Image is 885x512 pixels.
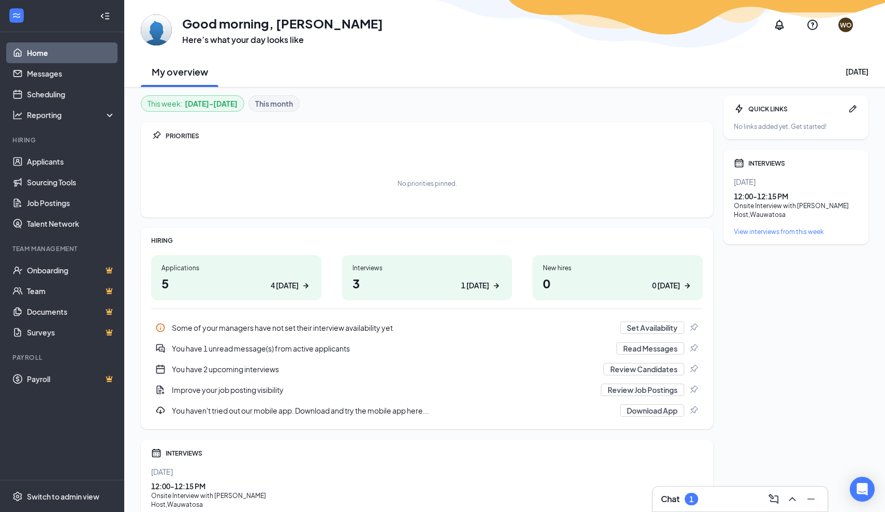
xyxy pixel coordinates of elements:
a: DownloadYou haven't tried out our mobile app. Download and try the mobile app here...Download AppPin [151,400,703,421]
svg: Calendar [151,448,161,458]
button: Review Candidates [603,363,684,375]
a: Scheduling [27,84,115,105]
div: New hires [543,264,692,272]
h1: Good morning, [PERSON_NAME] [182,14,383,32]
svg: Pin [151,130,161,141]
svg: DocumentAdd [155,385,166,395]
svg: Pin [688,323,699,333]
svg: Analysis [12,110,23,120]
a: Applications54 [DATE]ArrowRight [151,255,321,300]
a: DoubleChatActiveYou have 1 unread message(s) from active applicantsRead MessagesPin [151,338,703,359]
b: This month [255,98,293,109]
h3: Chat [661,493,680,505]
div: 0 [DATE] [652,280,680,291]
div: 12:00 - 12:15 PM [151,481,703,491]
div: Host , Wauwatosa [734,210,858,219]
div: Host , Wauwatosa [151,500,703,509]
button: Download App [620,404,684,417]
div: 1 [689,495,694,504]
a: Job Postings [27,193,115,213]
button: Set Availability [620,321,684,334]
div: You have 1 unread message(s) from active applicants [151,338,703,359]
div: Onsite Interview with [PERSON_NAME] [151,491,703,500]
a: OnboardingCrown [27,260,115,281]
div: HIRING [151,236,703,245]
h1: 3 [352,274,502,292]
div: This week : [148,98,238,109]
h1: 5 [161,274,311,292]
button: Minimize [803,491,819,507]
a: Applicants [27,151,115,172]
h1: 0 [543,274,692,292]
div: Interviews [352,264,502,272]
div: Some of your managers have not set their interview availability yet [151,317,703,338]
a: CalendarNewYou have 2 upcoming interviewsReview CandidatesPin [151,359,703,379]
button: Read Messages [616,342,684,355]
div: You have 2 upcoming interviews [151,359,703,379]
a: View interviews from this week [734,227,858,236]
button: ComposeMessage [765,491,782,507]
div: 4 [DATE] [271,280,299,291]
svg: DoubleChatActive [155,343,166,354]
a: DocumentAddImprove your job posting visibilityReview Job PostingsPin [151,379,703,400]
div: No priorities pinned. [397,179,457,188]
h2: My overview [152,65,208,78]
a: Talent Network [27,213,115,234]
div: 1 [DATE] [461,280,489,291]
a: DocumentsCrown [27,301,115,322]
a: Messages [27,63,115,84]
div: Improve your job posting visibility [151,379,703,400]
h3: Here’s what your day looks like [182,34,383,46]
svg: Pin [688,385,699,395]
a: InfoSome of your managers have not set their interview availability yetSet AvailabilityPin [151,317,703,338]
svg: Calendar [734,158,744,168]
div: No links added yet. Get started! [734,122,858,131]
div: WO [840,21,852,30]
div: QUICK LINKS [748,105,844,113]
div: 12:00 - 12:15 PM [734,191,858,201]
svg: Pin [688,343,699,354]
svg: WorkstreamLogo [11,10,22,21]
svg: Pin [688,405,699,416]
div: You haven't tried out our mobile app. Download and try the mobile app here... [172,405,614,416]
button: Review Job Postings [601,384,684,396]
a: Interviews31 [DATE]ArrowRight [342,255,512,300]
svg: QuestionInfo [806,19,819,31]
button: ChevronUp [784,491,801,507]
svg: ArrowRight [682,281,692,291]
div: You haven't tried out our mobile app. Download and try the mobile app here... [151,400,703,421]
div: Switch to admin view [27,491,99,502]
svg: ChevronUp [786,493,799,505]
svg: CalendarNew [155,364,166,374]
a: SurveysCrown [27,322,115,343]
div: You have 1 unread message(s) from active applicants [172,343,610,354]
svg: Download [155,405,166,416]
div: PRIORITIES [166,131,703,140]
svg: ComposeMessage [768,493,780,505]
a: PayrollCrown [27,369,115,389]
svg: ArrowRight [491,281,502,291]
div: Open Intercom Messenger [850,477,875,502]
svg: Pen [848,104,858,114]
svg: ArrowRight [301,281,311,291]
svg: Info [155,323,166,333]
div: INTERVIEWS [166,449,703,458]
a: TeamCrown [27,281,115,301]
div: [DATE] [151,466,703,477]
svg: Settings [12,491,23,502]
svg: Bolt [734,104,744,114]
div: INTERVIEWS [748,159,858,168]
a: New hires00 [DATE]ArrowRight [533,255,703,300]
div: [DATE] [734,177,858,187]
svg: Notifications [773,19,786,31]
a: Sourcing Tools [27,172,115,193]
svg: Collapse [100,11,110,21]
img: Wesley Orcholski [141,14,172,46]
b: [DATE] - [DATE] [185,98,238,109]
div: Onsite Interview with [PERSON_NAME] [734,201,858,210]
svg: Pin [688,364,699,374]
div: Payroll [12,353,113,362]
div: Reporting [27,110,116,120]
div: Applications [161,264,311,272]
